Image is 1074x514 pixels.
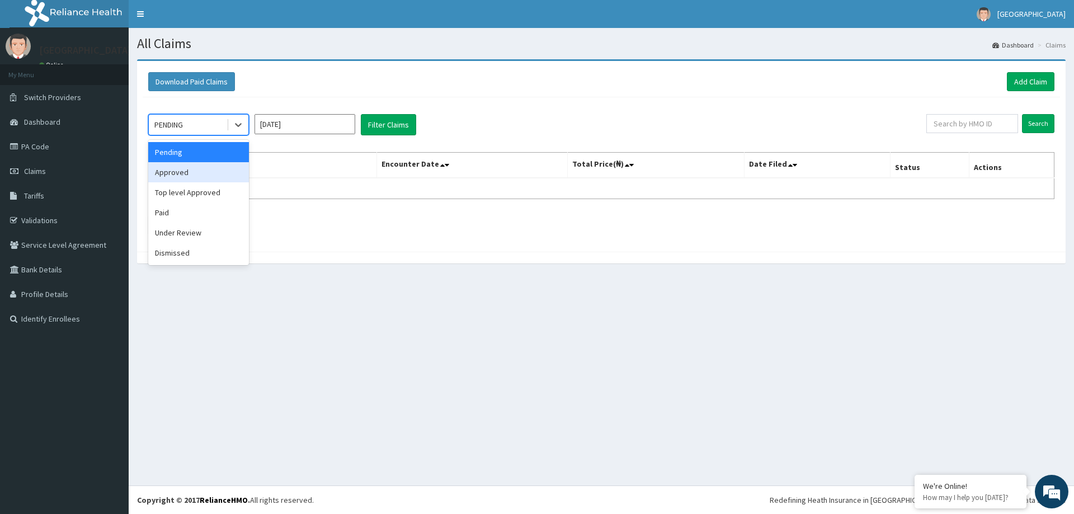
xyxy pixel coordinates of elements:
[1022,114,1054,133] input: Search
[969,153,1054,178] th: Actions
[890,153,969,178] th: Status
[24,191,44,201] span: Tariffs
[148,182,249,202] div: Top level Approved
[24,117,60,127] span: Dashboard
[24,166,46,176] span: Claims
[39,61,66,69] a: Online
[148,162,249,182] div: Approved
[1035,40,1066,50] li: Claims
[992,40,1034,50] a: Dashboard
[39,45,131,55] p: [GEOGRAPHIC_DATA]
[977,7,991,21] img: User Image
[137,36,1066,51] h1: All Claims
[24,92,81,102] span: Switch Providers
[137,495,250,505] strong: Copyright © 2017 .
[183,6,210,32] div: Minimize live chat window
[6,305,213,345] textarea: Type your message and hit 'Enter'
[923,481,1018,491] div: We're Online!
[997,9,1066,19] span: [GEOGRAPHIC_DATA]
[58,63,188,77] div: Chat with us now
[361,114,416,135] button: Filter Claims
[255,114,355,134] input: Select Month and Year
[148,142,249,162] div: Pending
[148,223,249,243] div: Under Review
[926,114,1018,133] input: Search by HMO ID
[149,153,377,178] th: Name
[154,119,183,130] div: PENDING
[744,153,890,178] th: Date Filed
[148,72,235,91] button: Download Paid Claims
[376,153,567,178] th: Encounter Date
[770,494,1066,506] div: Redefining Heath Insurance in [GEOGRAPHIC_DATA] using Telemedicine and Data Science!
[1007,72,1054,91] a: Add Claim
[129,485,1074,514] footer: All rights reserved.
[567,153,744,178] th: Total Price(₦)
[148,243,249,263] div: Dismissed
[21,56,45,84] img: d_794563401_company_1708531726252_794563401
[148,202,249,223] div: Paid
[923,493,1018,502] p: How may I help you today?
[65,141,154,254] span: We're online!
[200,495,248,505] a: RelianceHMO
[6,34,31,59] img: User Image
